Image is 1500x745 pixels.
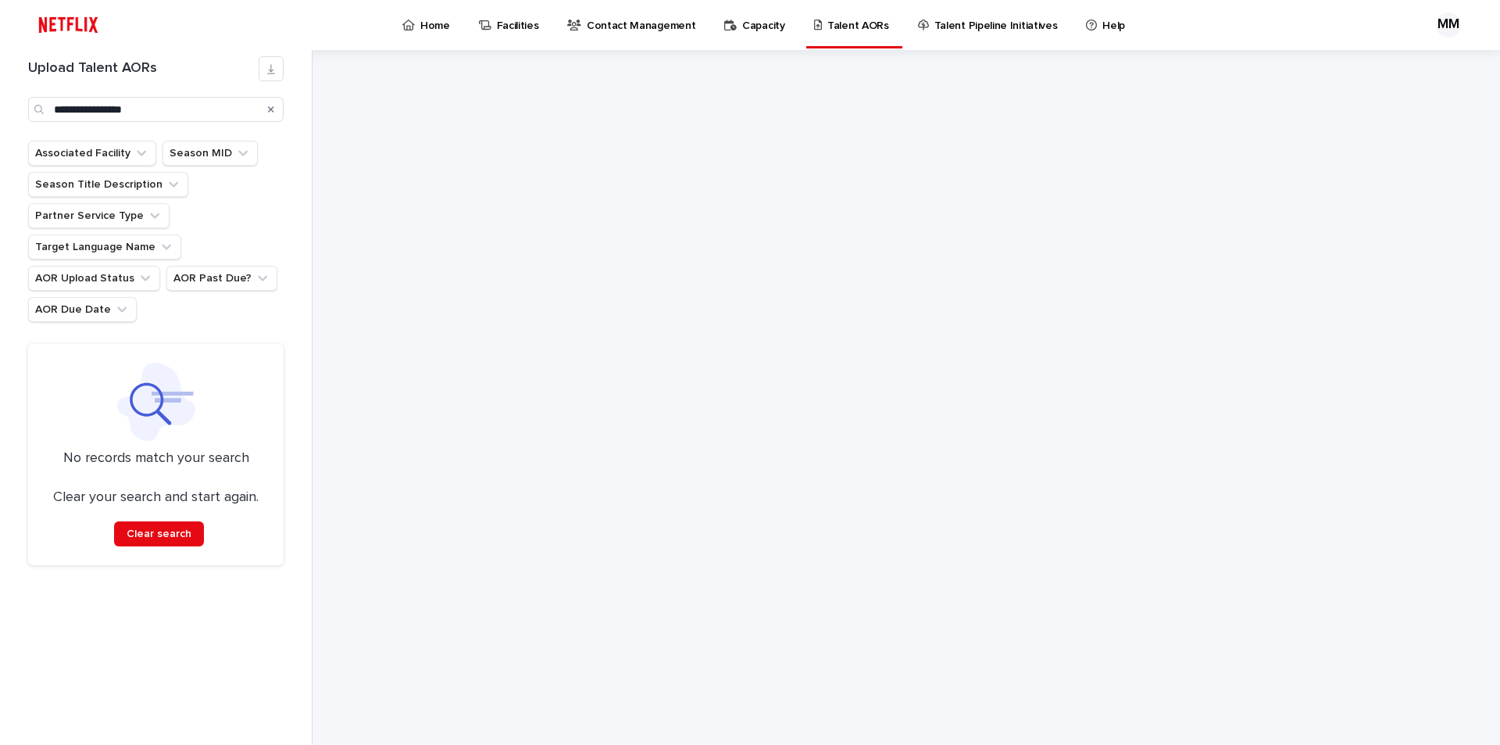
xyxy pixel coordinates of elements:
[166,266,277,291] button: AOR Past Due?
[28,266,160,291] button: AOR Upload Status
[53,489,259,507] p: Clear your search and start again.
[31,9,105,41] img: ifQbXi3ZQGMSEF7WDB7W
[28,172,188,197] button: Season Title Description
[162,141,258,166] button: Season MID
[28,97,284,122] input: Search
[28,297,137,322] button: AOR Due Date
[28,203,170,228] button: Partner Service Type
[114,521,204,546] button: Clear search
[28,60,259,77] h1: Upload Talent AORs
[127,528,191,539] span: Clear search
[47,450,265,467] p: No records match your search
[28,141,156,166] button: Associated Facility
[28,235,181,260] button: Target Language Name
[1436,13,1461,38] div: MM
